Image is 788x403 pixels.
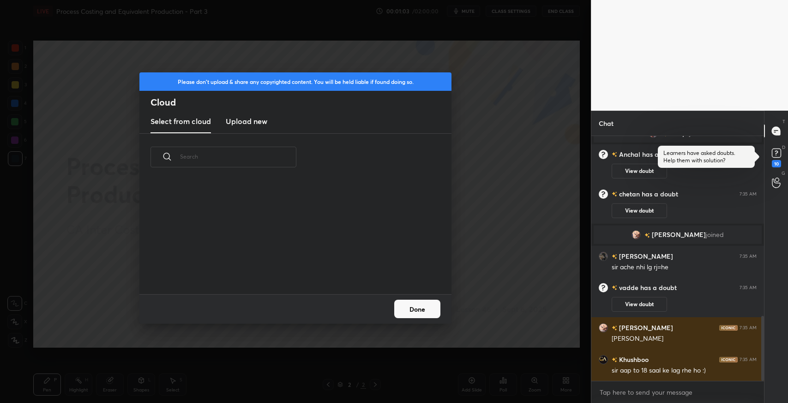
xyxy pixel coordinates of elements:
[226,116,267,127] h3: Upload new
[591,111,621,136] p: Chat
[612,366,757,375] div: sir aap to 18 saal ke lag rhe ho :)
[669,130,689,137] span: Aditya
[740,191,757,197] div: 7:35 AM
[640,190,678,198] span: has a doubt
[394,300,440,318] button: Done
[740,254,757,259] div: 7:35 AM
[719,325,738,331] img: iconic-dark.1390631f.png
[139,178,440,294] div: grid
[150,96,451,108] h2: Cloud
[719,357,738,362] img: iconic-dark.1390631f.png
[591,136,764,381] div: grid
[612,164,667,178] button: View doubt
[632,230,641,239] img: 1577b8e22f754cdab20393d624d20a2b.jpg
[612,150,617,159] img: no-rating-badge.077c3623.svg
[740,285,757,290] div: 7:35 AM
[612,297,667,312] button: View doubt
[180,137,296,176] input: Search
[612,357,617,362] img: no-rating-badge.077c3623.svg
[617,190,640,198] h6: chetan
[772,160,781,167] div: 10
[706,231,724,238] span: joined
[782,144,785,151] p: D
[617,284,638,292] h6: vadde
[612,190,617,198] img: no-rating-badge.077c3623.svg
[599,323,608,332] img: 1577b8e22f754cdab20393d624d20a2b.jpg
[740,325,757,331] div: 7:35 AM
[652,231,706,238] span: [PERSON_NAME]
[644,233,650,238] img: no-rating-badge.077c3623.svg
[139,72,451,91] div: Please don't upload & share any copyrighted content. You will be held liable if found doing so.
[638,284,677,292] span: has a doubt
[617,251,673,261] h6: [PERSON_NAME]
[617,355,649,364] h6: Khushboo
[740,357,757,362] div: 7:35 AM
[612,254,617,259] img: no-rating-badge.077c3623.svg
[150,116,211,127] h3: Select from cloud
[599,252,608,261] img: ca14fce22edc4d73b59e2020574de960.jpg
[612,263,757,272] div: sir ache nhi lg rj=he
[689,130,707,137] span: joined
[782,170,785,177] p: G
[612,284,617,292] img: no-rating-badge.077c3623.svg
[612,334,757,344] div: [PERSON_NAME]
[640,150,679,159] span: has a doubt
[612,326,617,331] img: no-rating-badge.077c3623.svg
[617,150,640,159] h6: Anchal
[617,323,673,332] h6: [PERSON_NAME]
[612,203,667,218] button: View doubt
[782,118,785,125] p: T
[599,355,608,364] img: e2180b1c6f514c2a83fe3315d36bd866.jpg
